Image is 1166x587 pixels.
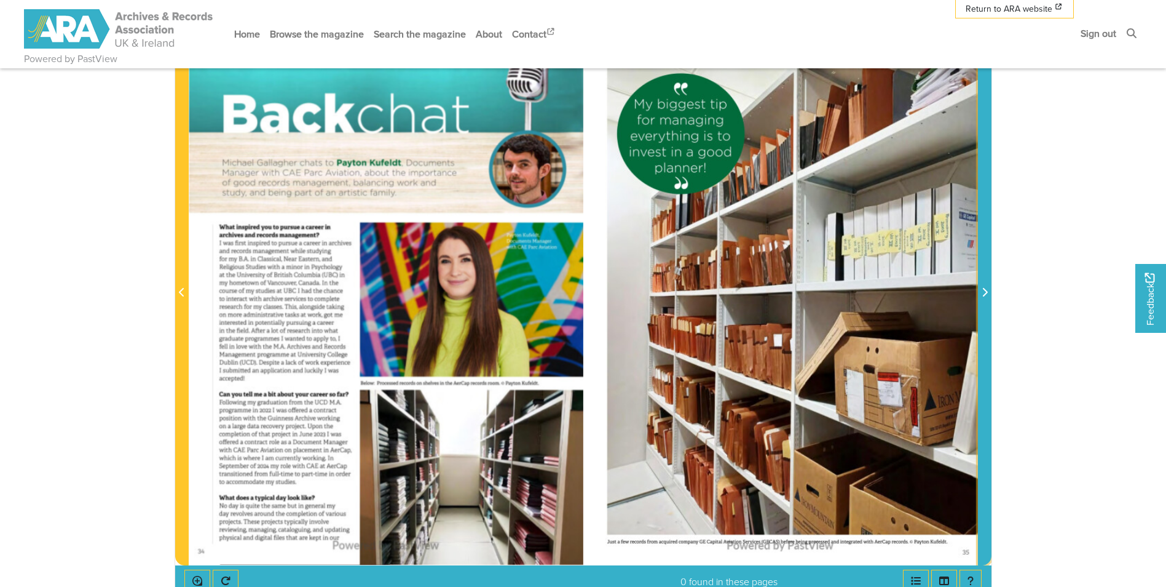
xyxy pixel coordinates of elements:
[24,2,215,56] a: ARA - ARC Magazine | Powered by PastView logo
[24,52,117,66] a: Powered by PastView
[1135,264,1166,333] a: Would you like to provide feedback?
[229,18,265,50] a: Home
[24,9,215,49] img: ARA - ARC Magazine | Powered by PastView
[1143,273,1157,325] span: Feedback
[507,18,561,50] a: Contact
[966,2,1052,15] span: Return to ARA website
[978,6,991,565] button: Next Page
[265,18,369,50] a: Browse the magazine
[369,18,471,50] a: Search the magazine
[471,18,507,50] a: About
[175,6,189,565] button: Previous Page
[1076,17,1121,50] a: Sign out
